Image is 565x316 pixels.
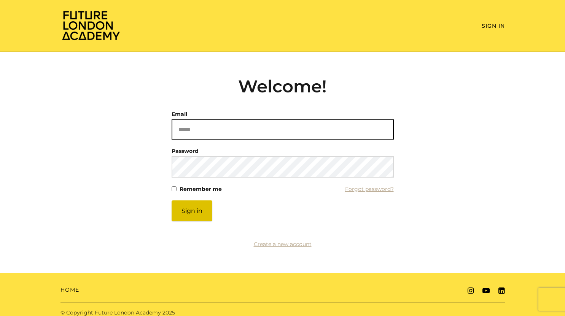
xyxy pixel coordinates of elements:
a: Create a new account [254,241,312,248]
label: Email [172,109,187,119]
h2: Welcome! [172,76,394,97]
label: Password [172,146,199,156]
label: Remember me [180,184,222,194]
a: Home [60,286,79,294]
button: Sign in [172,200,212,221]
a: Forgot password? [345,184,394,194]
img: Home Page [60,10,121,41]
a: Sign In [482,22,505,29]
